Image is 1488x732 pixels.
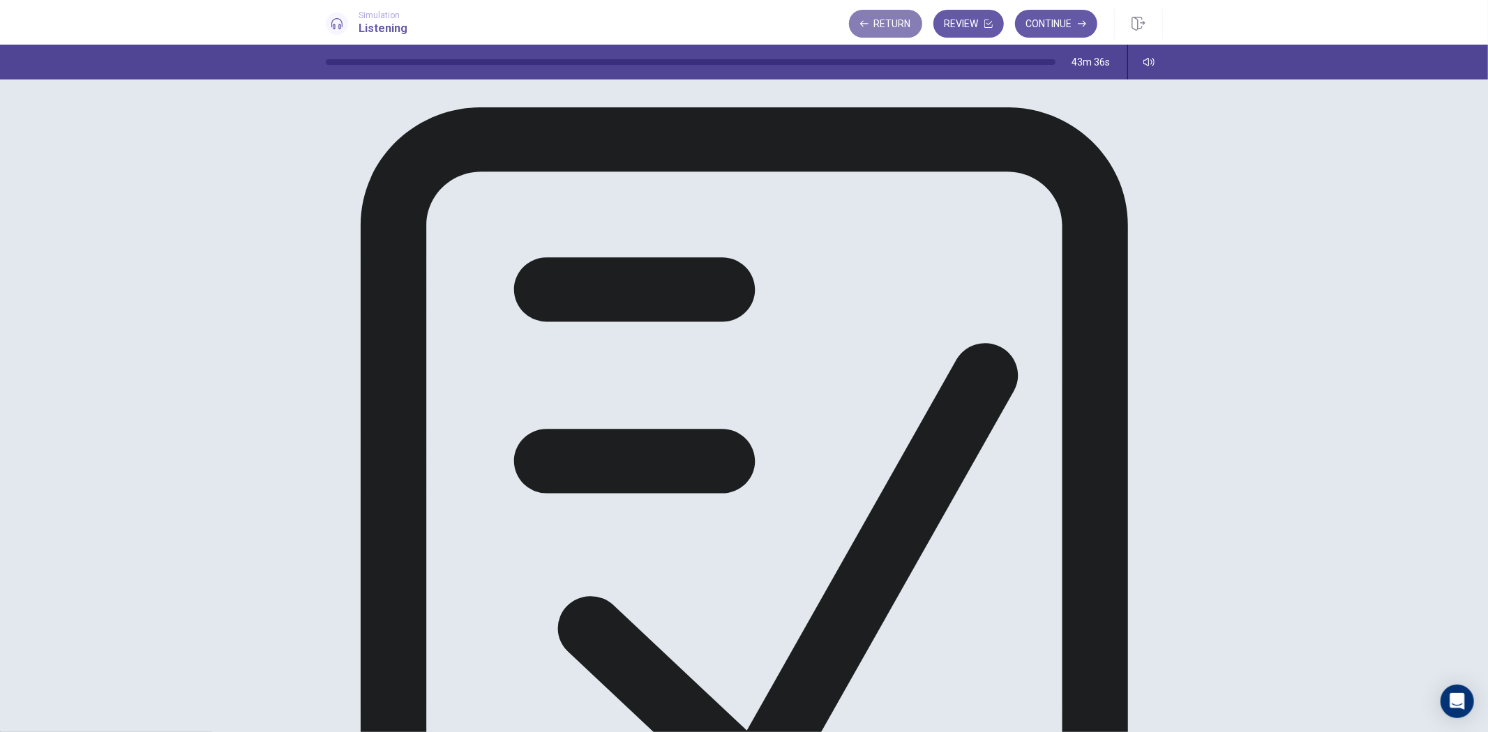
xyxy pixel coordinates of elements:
[359,20,408,37] h1: Listening
[1072,56,1111,68] span: 43m 36s
[359,10,408,20] span: Simulation
[849,10,922,38] button: Return
[933,10,1004,38] button: Review
[1441,685,1474,718] div: Open Intercom Messenger
[1015,10,1097,38] button: Continue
